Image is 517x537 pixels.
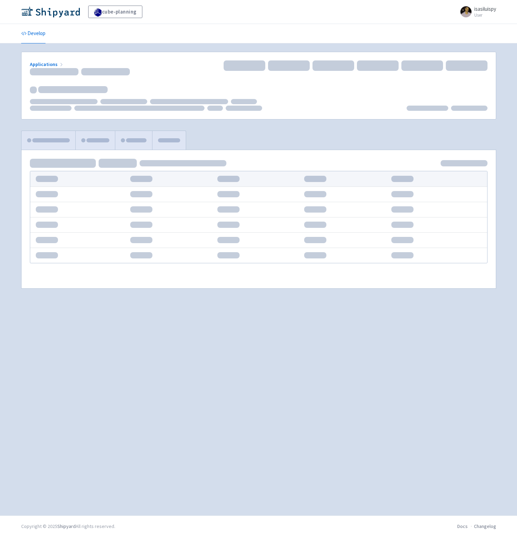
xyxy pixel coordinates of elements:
[21,6,80,17] img: Shipyard logo
[474,6,496,12] span: isasiluispy
[21,24,45,43] a: Develop
[474,523,496,529] a: Changelog
[21,523,115,530] div: Copyright © 2025 All rights reserved.
[456,6,496,17] a: isasiluispy User
[88,6,142,18] a: cube-planning
[30,61,64,67] a: Applications
[457,523,468,529] a: Docs
[474,13,496,17] small: User
[57,523,76,529] a: Shipyard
